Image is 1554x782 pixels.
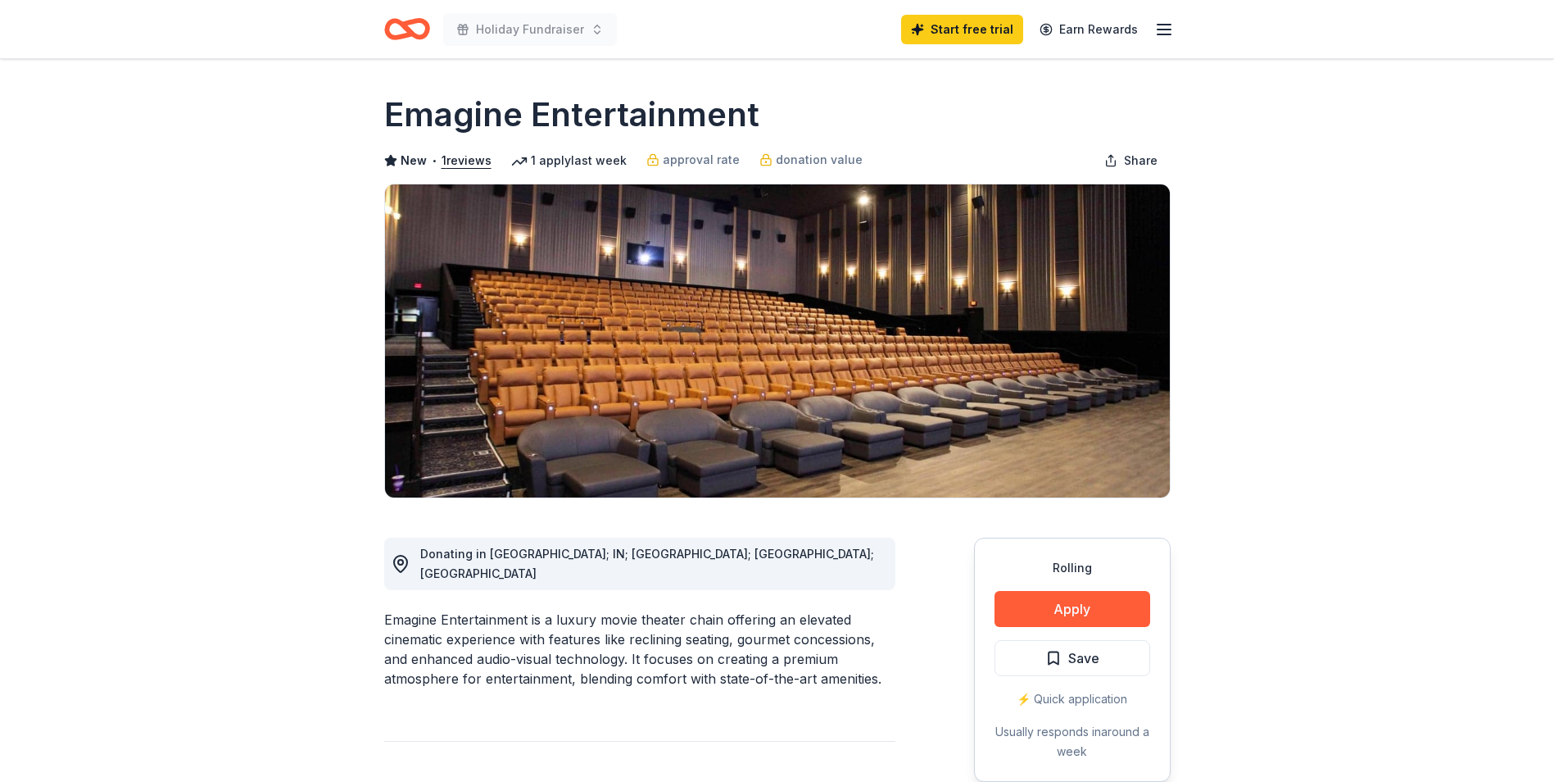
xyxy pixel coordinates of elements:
[901,15,1023,44] a: Start free trial
[385,184,1170,498] img: Image for Emagine Entertainment
[384,610,895,689] div: Emagine Entertainment is a luxury movie theater chain offering an elevated cinematic experience w...
[401,151,427,170] span: New
[1068,648,1099,669] span: Save
[994,558,1150,578] div: Rolling
[1091,144,1171,177] button: Share
[476,20,584,39] span: Holiday Fundraiser
[994,722,1150,762] div: Usually responds in around a week
[994,640,1150,676] button: Save
[384,92,759,138] h1: Emagine Entertainment
[511,151,627,170] div: 1 apply last week
[994,689,1150,709] div: ⚡️ Quick application
[1030,15,1148,44] a: Earn Rewards
[663,150,740,170] span: approval rate
[776,150,863,170] span: donation value
[646,150,740,170] a: approval rate
[1124,151,1158,170] span: Share
[420,547,874,580] span: Donating in [GEOGRAPHIC_DATA]; IN; [GEOGRAPHIC_DATA]; [GEOGRAPHIC_DATA]; [GEOGRAPHIC_DATA]
[759,150,863,170] a: donation value
[442,151,492,170] button: 1reviews
[443,13,617,46] button: Holiday Fundraiser
[994,591,1150,627] button: Apply
[431,154,437,167] span: •
[384,10,430,48] a: Home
